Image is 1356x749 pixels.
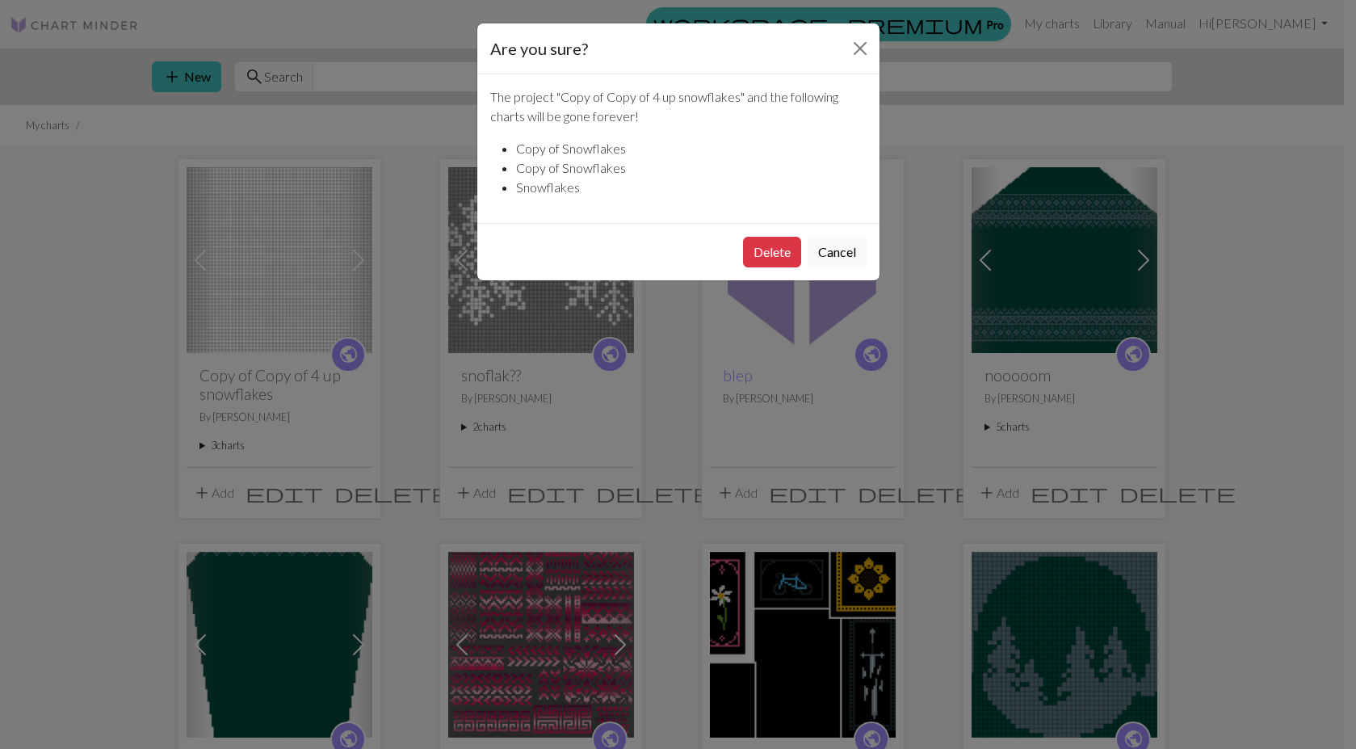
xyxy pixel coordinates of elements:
[847,36,873,61] button: Close
[490,87,867,126] p: The project " Copy of Copy of 4 up snowflakes " and the following charts will be gone forever!
[808,237,867,267] button: Cancel
[516,178,867,197] li: Snowflakes
[516,158,867,178] li: Copy of Snowflakes
[743,237,801,267] button: Delete
[516,139,867,158] li: Copy of Snowflakes
[490,36,588,61] h5: Are you sure?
